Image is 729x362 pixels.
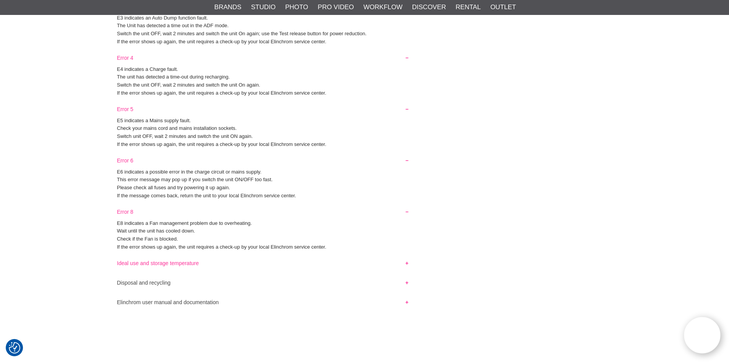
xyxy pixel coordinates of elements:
[117,30,612,38] p: Switch the unit OFF, wait 2 minutes and switch the unit On again; use the Test release button for...
[9,342,20,354] img: Revisit consent button
[9,341,20,355] button: Consent Preferences
[110,154,416,164] button: Error 6
[110,102,416,112] button: Error 5
[412,2,446,12] a: Discover
[117,176,612,184] p: This error message may pop up if you switch the unit ON/OFF too fast.
[117,184,612,192] p: Please check all fuses and try powering it up again.
[117,73,612,81] p: The unit has detected a time-out during recharging.
[117,243,612,251] p: If the error shows up again, the unit requires a check-up by your local Elinchrom service center.
[117,168,612,176] p: E6 indicates a possible error in the charge circuit or mains supply.
[214,2,241,12] a: Brands
[110,51,416,61] button: Error 4
[117,22,612,30] p: The Unit has detected a time out in the ADF mode.
[117,133,612,141] p: Switch unit OFF, wait 2 minutes and switch the unit ON again.
[117,81,612,89] p: Switch the unit OFF, wait 2 minutes and switch the unit On again.
[110,295,416,305] button: Elinchrom user manual and documentation
[364,2,403,12] a: Workflow
[285,2,308,12] a: Photo
[117,141,612,149] p: If the error shows up again, the unit requires a check-up by your local Elinchrom service center.
[110,205,416,215] button: Error 8
[117,66,612,74] p: E4 indicates a Charge fault.
[117,89,612,97] p: If the error shows up again, the unit requires a check-up by your local Elinchrom service center.
[110,256,416,266] button: Ideal use and storage temperature
[117,124,612,133] p: Check your mains cord and mains installation sockets.
[117,192,612,200] p: If the message comes back, return the unit to your local Elinchrom service center.
[110,276,416,286] button: Disposal and recycling
[117,219,612,228] p: E8 indicates a Fan management problem due to overheating.
[117,117,612,125] p: E5 indicates a Mains supply fault.
[117,235,612,243] p: Check if the Fan is blocked.
[117,38,612,46] p: If the error shows up again, the unit requires a check-up by your local Elinchrom service center.
[251,2,276,12] a: Studio
[490,2,516,12] a: Outlet
[456,2,481,12] a: Rental
[117,14,612,22] p: E3 indicates an Auto Dump function fault.
[318,2,354,12] a: Pro Video
[117,227,612,235] p: Wait until the unit has cooled down.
